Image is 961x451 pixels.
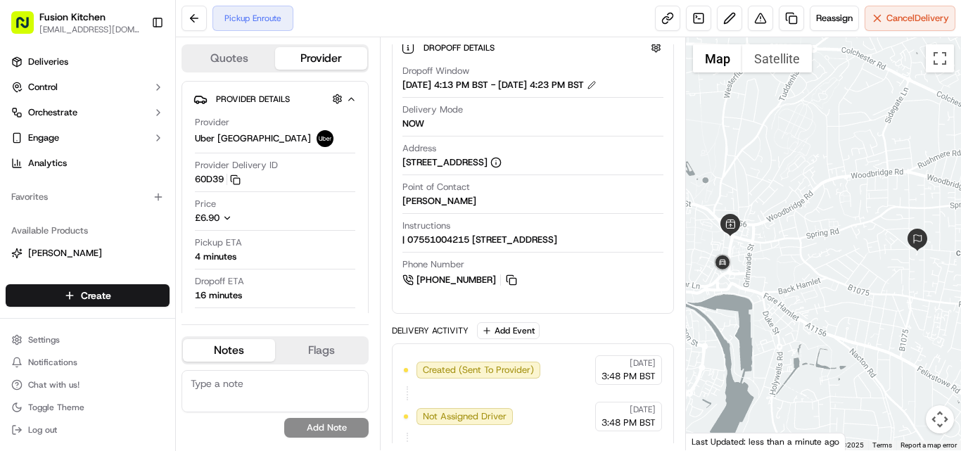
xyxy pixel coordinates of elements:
[402,103,463,116] span: Delivery Mode
[239,139,256,155] button: Start new chat
[117,256,122,267] span: •
[275,47,367,70] button: Provider
[926,405,954,433] button: Map camera controls
[477,322,540,339] button: Add Event
[195,289,242,302] div: 16 minutes
[63,148,193,160] div: We're available if you need us!
[44,256,114,267] span: [PERSON_NAME]
[28,247,102,260] span: [PERSON_NAME]
[140,347,170,357] span: Pylon
[99,346,170,357] a: Powered byPylon
[28,334,60,345] span: Settings
[6,186,170,208] div: Favorites
[6,375,170,395] button: Chat with us!
[125,256,158,267] span: 3:01 PM
[81,288,111,303] span: Create
[686,433,846,450] div: Last Updated: less than a minute ago
[28,106,77,119] span: Orchestrate
[183,47,275,70] button: Quotes
[402,79,597,91] div: [DATE] 4:13 PM BST - [DATE] 4:23 PM BST
[6,352,170,372] button: Notifications
[195,212,219,224] span: £6.90
[28,424,57,436] span: Log out
[275,339,367,362] button: Flags
[630,404,656,415] span: [DATE]
[37,91,253,106] input: Got a question? Start typing here...
[39,10,106,24] button: Fusion Kitchen
[30,134,55,160] img: 1732323095091-59ea418b-cfe3-43c8-9ae0-d0d06d6fd42c
[28,132,59,144] span: Engage
[218,180,256,197] button: See all
[402,142,436,155] span: Address
[6,242,170,265] button: [PERSON_NAME]
[865,6,955,31] button: CancelDelivery
[416,274,496,286] span: [PHONE_NUMBER]
[14,56,256,79] p: Welcome 👋
[6,76,170,99] button: Control
[14,316,25,327] div: 📗
[195,275,244,288] span: Dropoff ETA
[14,183,94,194] div: Past conversations
[402,65,469,77] span: Dropoff Window
[6,101,170,124] button: Orchestrate
[810,6,859,31] button: Reassign
[6,152,170,174] a: Analytics
[11,272,164,285] a: Fleet
[6,6,146,39] button: Fusion Kitchen[EMAIL_ADDRESS][DOMAIN_NAME]
[28,379,79,390] span: Chat with us!
[630,357,656,369] span: [DATE]
[54,218,88,229] span: 3:01 PM
[195,159,278,172] span: Provider Delivery ID
[402,220,450,232] span: Instructions
[689,432,736,450] a: Open this area in Google Maps (opens a new window)
[602,417,656,429] span: 3:48 PM BST
[195,250,236,263] div: 4 minutes
[28,272,49,285] span: Fleet
[402,234,557,246] div: | 07551004215 [STREET_ADDRESS]
[742,44,812,72] button: Show satellite imagery
[28,257,39,268] img: 1736555255976-a54dd68f-1ca7-489b-9aae-adbdc363a1c4
[14,134,39,160] img: 1736555255976-a54dd68f-1ca7-489b-9aae-adbdc363a1c4
[28,157,67,170] span: Analytics
[926,44,954,72] button: Toggle fullscreen view
[402,156,502,169] div: [STREET_ADDRESS]
[133,315,226,329] span: API Documentation
[28,402,84,413] span: Toggle Theme
[602,370,656,383] span: 3:48 PM BST
[113,309,231,334] a: 💻API Documentation
[402,272,519,288] a: [PHONE_NUMBER]
[28,357,77,368] span: Notifications
[8,309,113,334] a: 📗Knowledge Base
[886,12,949,25] span: Cancel Delivery
[6,51,170,73] a: Deliveries
[872,441,892,449] a: Terms (opens in new tab)
[119,316,130,327] div: 💻
[216,94,290,105] span: Provider Details
[195,173,241,186] button: 60D39
[14,243,37,265] img: Bea Lacdao
[193,87,357,110] button: Provider Details
[6,330,170,350] button: Settings
[689,432,736,450] img: Google
[63,134,231,148] div: Start new chat
[900,441,957,449] a: Report a map error
[183,339,275,362] button: Notes
[39,24,140,35] button: [EMAIL_ADDRESS][DOMAIN_NAME]
[402,258,464,271] span: Phone Number
[402,195,476,208] div: [PERSON_NAME]
[816,12,853,25] span: Reassign
[423,410,507,423] span: Not Assigned Driver
[6,420,170,440] button: Log out
[6,127,170,149] button: Engage
[14,14,42,42] img: Nash
[28,315,108,329] span: Knowledge Base
[195,132,311,145] span: Uber [GEOGRAPHIC_DATA]
[195,116,229,129] span: Provider
[402,181,470,193] span: Point of Contact
[402,117,424,130] div: NOW
[6,220,170,242] div: Available Products
[6,267,170,290] button: Fleet
[392,325,469,336] div: Delivery Activity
